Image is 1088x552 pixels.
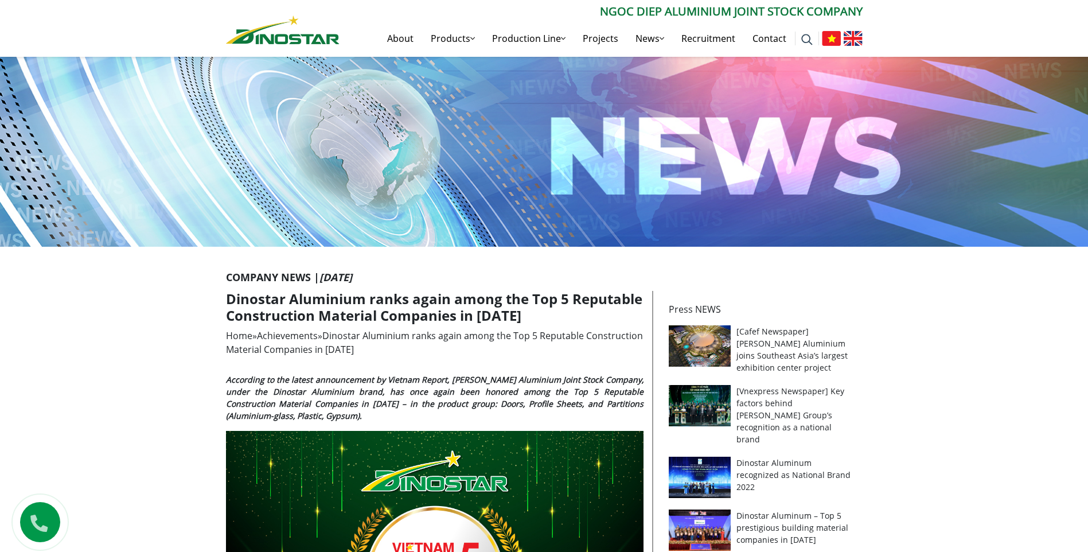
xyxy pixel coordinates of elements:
[226,329,252,342] a: Home
[422,20,483,57] a: Products
[226,329,643,356] span: Dinostar Aluminium ranks again among the Top 5 Reputable Construction Material Companies in [DATE]
[226,291,644,324] h1: Dinostar Aluminium ranks again among the Top 5 Reputable Construction Material Companies in [DATE]
[736,386,844,445] a: [Vnexpress Newspaper] Key factors behind [PERSON_NAME] Group’s recognition as a national brand
[226,329,643,356] span: » »
[801,34,813,45] img: search
[226,270,863,285] p: Company News |
[379,20,422,57] a: About
[673,20,744,57] a: Recruitment
[736,326,848,373] a: [Cafef Newspaper] [PERSON_NAME] Aluminium joins Southeast Asia’s largest exhibition center project
[319,270,352,284] i: [DATE]
[669,325,731,367] img: [Cafef Newspaper] Ngoc Diep Aluminium joins Southeast Asia’s largest exhibition center project
[736,510,848,545] a: Dinostar Aluminum – Top 5 prestigious building material companies in [DATE]
[669,302,856,316] p: Press NEWS
[226,374,644,421] strong: According to the latest announcement by Vietnam Report, [PERSON_NAME] Aluminium Joint Stock Compa...
[669,510,731,551] img: Dinostar Aluminum – Top 5 prestigious building material companies in 2022
[574,20,627,57] a: Projects
[483,20,574,57] a: Production Line
[669,457,731,498] img: Dinostar Aluminum recognized as National Brand 2022
[669,385,731,426] img: [Vnexpress Newspaper] Key factors behind Ngoc Diep Group’s recognition as a national brand
[844,31,863,46] img: English
[340,3,863,20] p: Ngoc Diep Aluminium Joint Stock Company
[627,20,673,57] a: News
[744,20,795,57] a: Contact
[226,15,340,44] img: Nhôm Dinostar
[257,329,318,342] a: Achievements
[736,457,851,492] a: Dinostar Aluminum recognized as National Brand 2022
[822,31,841,46] img: Tiếng Việt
